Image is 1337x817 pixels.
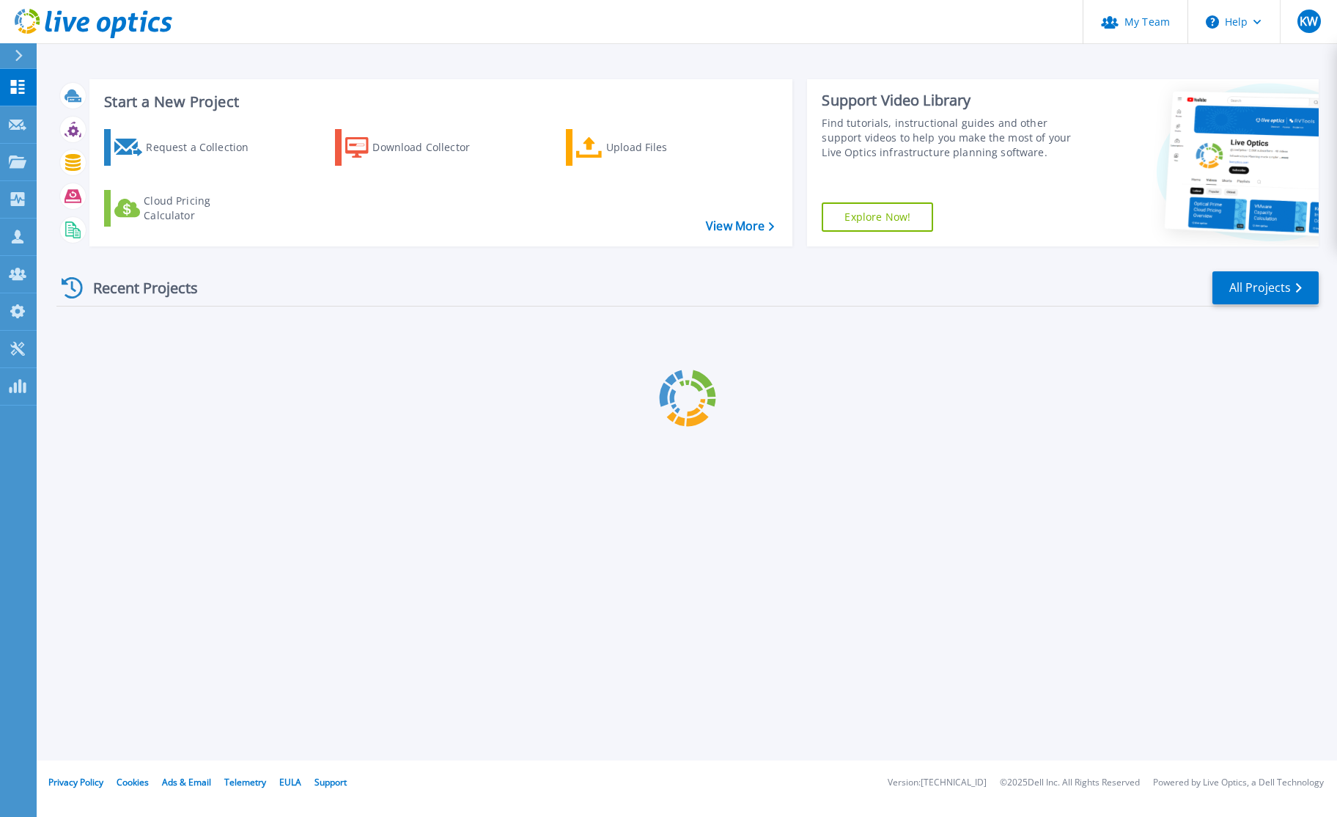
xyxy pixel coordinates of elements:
a: Explore Now! [822,202,933,232]
li: © 2025 Dell Inc. All Rights Reserved [1000,778,1140,788]
a: EULA [279,776,301,788]
li: Powered by Live Optics, a Dell Technology [1153,778,1324,788]
span: KW [1300,15,1318,27]
div: Upload Files [606,133,723,162]
a: Request a Collection [104,129,268,166]
a: Ads & Email [162,776,211,788]
li: Version: [TECHNICAL_ID] [888,778,987,788]
div: Cloud Pricing Calculator [144,194,261,223]
a: Support [314,776,347,788]
div: Download Collector [372,133,490,162]
a: Cloud Pricing Calculator [104,190,268,227]
a: View More [706,219,774,233]
h3: Start a New Project [104,94,774,110]
a: Upload Files [566,129,729,166]
div: Find tutorials, instructional guides and other support videos to help you make the most of your L... [822,116,1082,160]
a: All Projects [1212,271,1319,304]
div: Support Video Library [822,91,1082,110]
div: Request a Collection [146,133,263,162]
a: Privacy Policy [48,776,103,788]
a: Telemetry [224,776,266,788]
a: Cookies [117,776,149,788]
a: Download Collector [335,129,498,166]
div: Recent Projects [56,270,218,306]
